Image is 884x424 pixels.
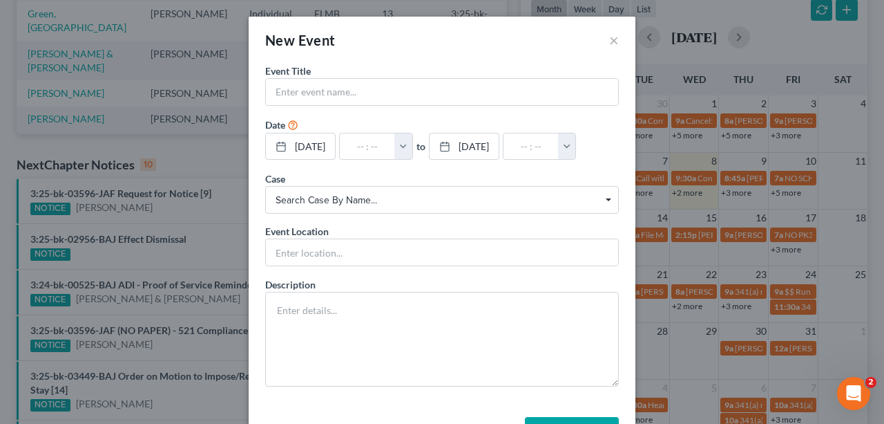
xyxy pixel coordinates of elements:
[265,32,336,48] span: New Event
[266,133,335,160] a: [DATE]
[265,172,285,186] label: Case
[265,277,316,292] label: Description
[837,377,870,410] iframe: Intercom live chat
[340,133,395,160] input: -- : --
[416,139,425,154] label: to
[430,133,499,160] a: [DATE]
[276,193,608,208] span: Search case by name...
[265,186,619,214] span: Select box activate
[865,377,876,388] span: 2
[503,133,559,160] input: -- : --
[265,118,285,132] label: Date
[609,32,619,48] button: ×
[265,65,311,77] span: Event Title
[266,239,618,266] input: Enter location...
[265,224,329,239] label: Event Location
[266,79,618,105] input: Enter event name...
